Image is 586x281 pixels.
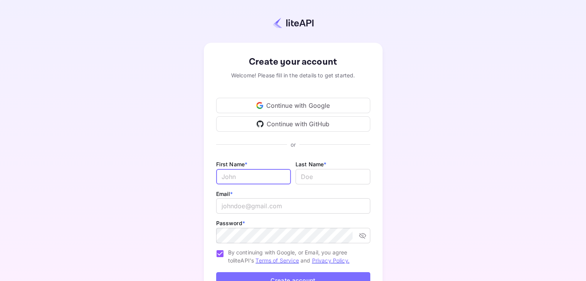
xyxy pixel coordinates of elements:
[216,191,233,197] label: Email
[356,229,369,243] button: toggle password visibility
[216,116,370,132] div: Continue with GitHub
[312,257,349,264] a: Privacy Policy.
[216,198,370,214] input: johndoe@gmail.com
[255,257,299,264] a: Terms of Service
[216,55,370,69] div: Create your account
[296,169,370,184] input: Doe
[296,161,327,167] label: Last Name
[216,220,245,226] label: Password
[228,248,364,264] span: By continuing with Google, or Email, you agree to liteAPI's and
[216,98,370,113] div: Continue with Google
[273,17,314,28] img: liteapi
[216,161,248,167] label: First Name
[216,169,291,184] input: John
[216,71,370,79] div: Welcome! Please fill in the details to get started.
